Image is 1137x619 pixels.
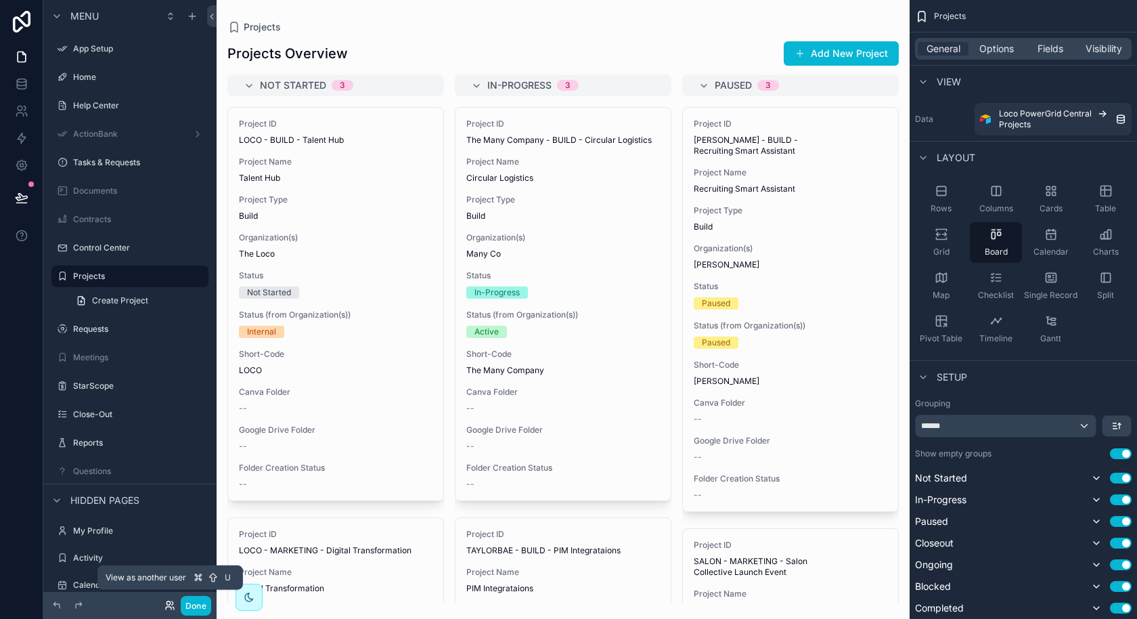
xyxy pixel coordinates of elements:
a: Home [51,66,208,88]
button: Calendar [1025,222,1077,263]
button: Done [181,596,211,616]
button: Charts [1079,222,1132,263]
span: Layout [937,151,975,165]
a: Projects [51,265,208,287]
label: ActionBank [73,129,187,140]
label: Tasks & Requests [73,157,206,168]
label: Home [73,72,206,83]
a: Loco PowerGrid CentralProjects [975,103,1132,135]
button: Pivot Table [915,309,967,349]
span: Hidden pages [70,494,139,507]
span: Fields [1038,42,1063,56]
a: Create Project [68,290,208,312]
button: Table [1079,179,1132,219]
button: Checklist [970,265,1022,306]
a: ActionBank [51,123,208,145]
span: Visibility [1086,42,1122,56]
button: Columns [970,179,1022,219]
span: Split [1097,290,1114,301]
span: Projects [934,11,966,22]
span: Board [985,247,1008,257]
span: Options [979,42,1014,56]
span: In-Progress [915,493,966,507]
img: Airtable Logo [980,114,991,125]
span: Single Record [1024,290,1077,301]
label: Data [915,114,969,125]
label: Grouping [915,398,950,409]
a: Reports [51,432,208,454]
a: Calendar [51,574,208,596]
span: Calendar [1033,247,1069,257]
label: Calendar [73,580,206,591]
label: Questions [73,466,206,477]
span: Gantt [1040,333,1061,344]
span: Timeline [979,333,1012,344]
span: Grid [933,247,950,257]
span: Menu [70,9,99,23]
span: Paused [915,515,948,528]
span: View [937,75,961,89]
button: Split [1079,265,1132,306]
label: Close-Out [73,409,206,420]
span: Projects [999,119,1031,130]
label: Show empty groups [915,448,991,459]
span: Table [1095,203,1116,214]
a: StarScope [51,375,208,397]
span: Rows [931,203,952,214]
label: App Setup [73,43,206,54]
button: Grid [915,222,967,263]
label: Contracts [73,214,206,225]
a: Contracts [51,209,208,230]
button: Rows [915,179,967,219]
a: Meetings [51,347,208,368]
span: General [927,42,960,56]
button: Board [970,222,1022,263]
button: Gantt [1025,309,1077,349]
span: View as another user [106,572,186,583]
button: Map [915,265,967,306]
label: StarScope [73,381,206,391]
button: Timeline [970,309,1022,349]
a: Requests [51,318,208,340]
label: Control Center [73,242,206,253]
label: Reports [73,437,206,448]
span: Columns [979,203,1013,214]
a: Close-Out [51,404,208,425]
a: Help Center [51,95,208,116]
span: Setup [937,370,967,384]
a: Control Center [51,237,208,259]
label: Help Center [73,100,206,111]
span: U [223,572,233,583]
label: Documents [73,186,206,196]
span: Map [933,290,950,301]
label: Meetings [73,352,206,363]
label: My Profile [73,526,206,536]
span: Create Project [92,295,148,306]
label: Activity [73,553,206,563]
span: Checklist [978,290,1014,301]
span: Closeout [915,536,954,550]
button: Single Record [1025,265,1077,306]
span: Loco PowerGrid Central [999,108,1092,119]
a: Activity [51,547,208,569]
label: Requests [73,324,206,335]
a: Documents [51,180,208,202]
label: Projects [73,271,200,282]
a: Questions [51,461,208,482]
button: Cards [1025,179,1077,219]
a: App Setup [51,38,208,60]
a: Tasks & Requests [51,152,208,173]
span: Ongoing [915,558,953,572]
span: Cards [1040,203,1063,214]
span: Not Started [915,471,967,485]
span: Blocked [915,580,951,593]
a: My Profile [51,520,208,542]
span: Pivot Table [920,333,962,344]
span: Charts [1093,247,1119,257]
